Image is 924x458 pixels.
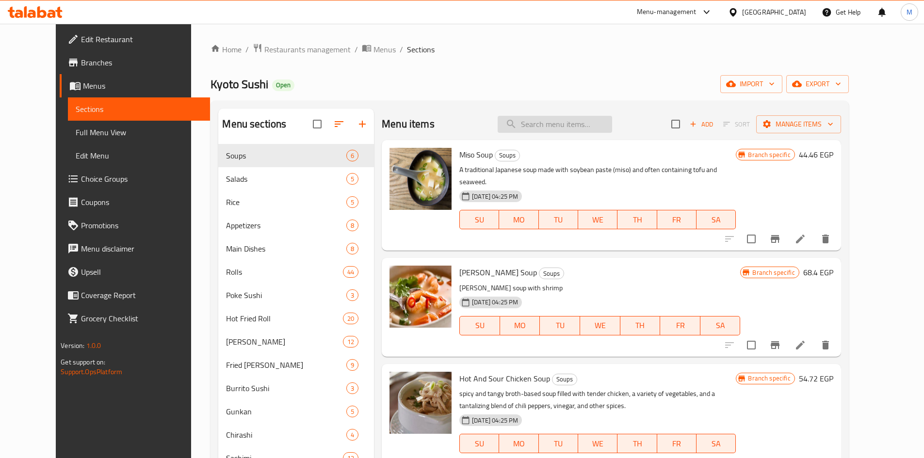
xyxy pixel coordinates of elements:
[700,437,732,451] span: SA
[407,44,435,55] span: Sections
[351,112,374,136] button: Add section
[459,316,500,335] button: SU
[211,43,848,56] nav: breadcrumb
[578,210,617,229] button: WE
[347,221,358,230] span: 8
[226,382,346,394] span: Burrito Sushi
[543,213,574,227] span: TU
[347,361,358,370] span: 9
[81,266,202,278] span: Upsell
[499,210,538,229] button: MO
[389,148,452,210] img: Miso Soup
[218,423,374,446] div: Chirashi4
[686,117,717,132] button: Add
[76,126,202,138] span: Full Menu View
[697,210,736,229] button: SA
[544,318,576,332] span: TU
[617,210,657,229] button: TH
[741,335,762,355] span: Select to update
[81,313,202,324] span: Grocery Checklist
[621,437,653,451] span: TH
[355,44,358,55] li: /
[83,80,202,92] span: Menus
[794,339,806,351] a: Edit menu item
[459,164,736,188] p: A traditional Japanese soup made with soybean paste (miso) and often containing tofu and seaweed.
[226,150,346,161] div: Soups
[226,266,343,278] span: Rolls
[468,298,522,307] span: [DATE] 04:25 PM
[226,359,346,371] span: Fried [PERSON_NAME]
[741,229,762,249] span: Select to update
[617,434,657,453] button: TH
[347,430,358,440] span: 4
[748,268,798,277] span: Branch specific
[347,384,358,393] span: 3
[495,150,520,161] div: Soups
[218,167,374,190] div: Salads5
[226,336,343,347] div: Nigiri Sushi
[218,400,374,423] div: Gunkan5
[346,196,358,208] div: items
[624,318,657,332] span: TH
[373,44,396,55] span: Menus
[347,198,358,207] span: 5
[218,260,374,284] div: Rolls44
[498,116,612,133] input: search
[582,437,614,451] span: WE
[346,220,358,231] div: items
[503,213,535,227] span: MO
[343,336,358,347] div: items
[218,353,374,377] div: Fried [PERSON_NAME]9
[539,268,564,279] span: Soups
[468,192,522,201] span: [DATE] 04:25 PM
[226,313,343,324] div: Hot Fried Roll
[226,243,346,254] div: Main Dishes
[621,213,653,227] span: TH
[218,284,374,307] div: Poke Sushi3
[226,196,346,208] div: Rice
[794,78,841,90] span: export
[688,119,714,130] span: Add
[218,330,374,353] div: [PERSON_NAME]12
[346,173,358,185] div: items
[543,437,574,451] span: TU
[459,371,550,386] span: Hot And Sour Chicken Soup
[60,214,210,237] a: Promotions
[264,44,351,55] span: Restaurants management
[459,147,493,162] span: Miso Soup
[343,268,358,277] span: 44
[346,359,358,371] div: items
[504,318,536,332] span: MO
[459,210,499,229] button: SU
[226,429,346,441] span: Chirashi
[552,374,577,385] div: Soups
[464,213,495,227] span: SU
[389,372,452,434] img: Hot And Sour Chicken Soup
[253,43,351,56] a: Restaurants management
[343,266,358,278] div: items
[60,260,210,284] a: Upsell
[578,434,617,453] button: WE
[814,333,837,357] button: delete
[744,374,794,383] span: Branch specific
[500,316,540,335] button: MO
[226,406,346,417] span: Gunkan
[76,103,202,115] span: Sections
[700,213,732,227] span: SA
[346,289,358,301] div: items
[76,150,202,161] span: Edit Menu
[61,365,122,378] a: Support.OpsPlatform
[218,307,374,330] div: Hot Fried Roll20
[226,220,346,231] span: Appetizers
[60,307,210,330] a: Grocery Checklist
[539,434,578,453] button: TU
[218,214,374,237] div: Appetizers8
[661,437,693,451] span: FR
[717,117,756,132] span: Select section first
[226,173,346,185] div: Salads
[459,434,499,453] button: SU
